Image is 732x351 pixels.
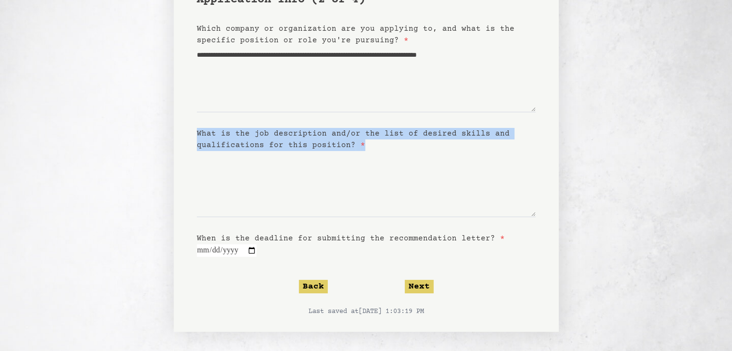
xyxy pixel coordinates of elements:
[197,25,514,45] label: Which company or organization are you applying to, and what is the specific position or role you'...
[405,280,434,293] button: Next
[197,307,536,316] p: Last saved at [DATE] 1:03:19 PM
[197,129,510,150] label: What is the job description and/or the list of desired skills and qualifications for this position?
[197,234,505,243] label: When is the deadline for submitting the recommendation letter?
[299,280,328,293] button: Back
